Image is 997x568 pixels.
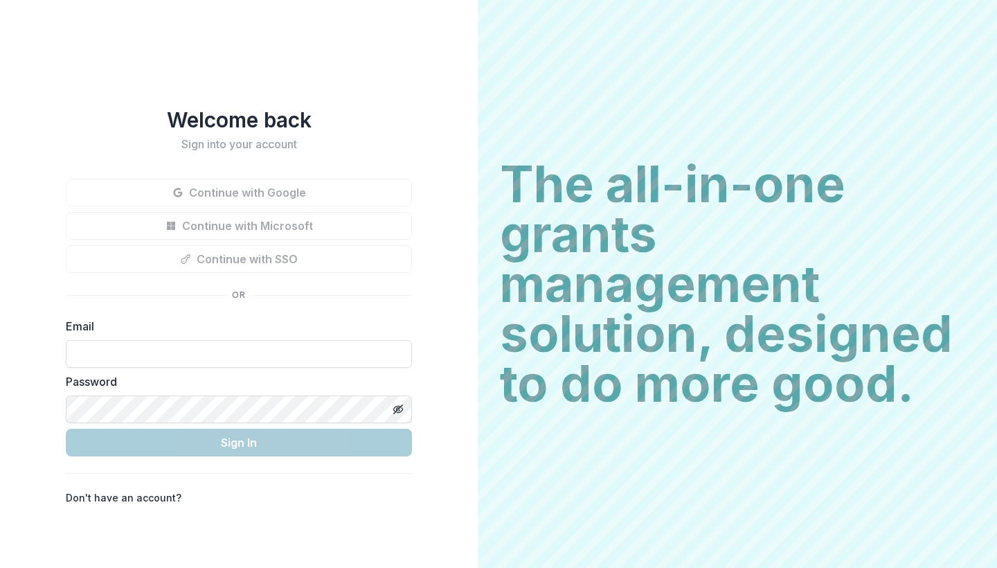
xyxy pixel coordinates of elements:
[66,179,412,206] button: Continue with Google
[66,107,412,132] h1: Welcome back
[66,373,404,390] label: Password
[66,245,412,273] button: Continue with SSO
[66,318,404,335] label: Email
[66,490,181,505] p: Don't have an account?
[66,212,412,240] button: Continue with Microsoft
[387,398,409,420] button: Toggle password visibility
[66,429,412,456] button: Sign In
[66,138,412,151] h2: Sign into your account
